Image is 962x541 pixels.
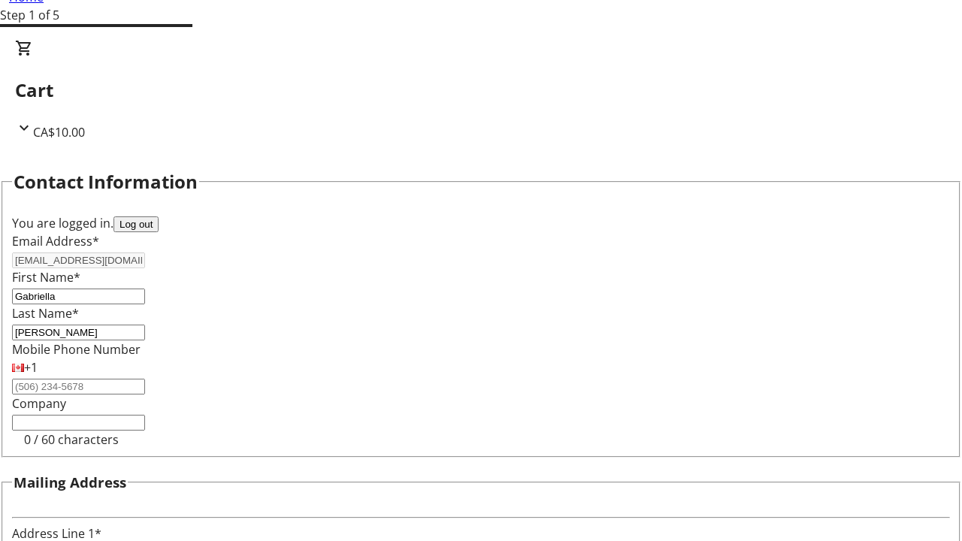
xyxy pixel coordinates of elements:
[14,168,198,195] h2: Contact Information
[12,341,141,358] label: Mobile Phone Number
[12,379,145,394] input: (506) 234-5678
[15,39,947,141] div: CartCA$10.00
[14,472,126,493] h3: Mailing Address
[12,269,80,286] label: First Name*
[12,214,950,232] div: You are logged in.
[113,216,159,232] button: Log out
[24,431,119,448] tr-character-limit: 0 / 60 characters
[15,77,947,104] h2: Cart
[12,305,79,322] label: Last Name*
[12,233,99,249] label: Email Address*
[12,395,66,412] label: Company
[33,124,85,141] span: CA$10.00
